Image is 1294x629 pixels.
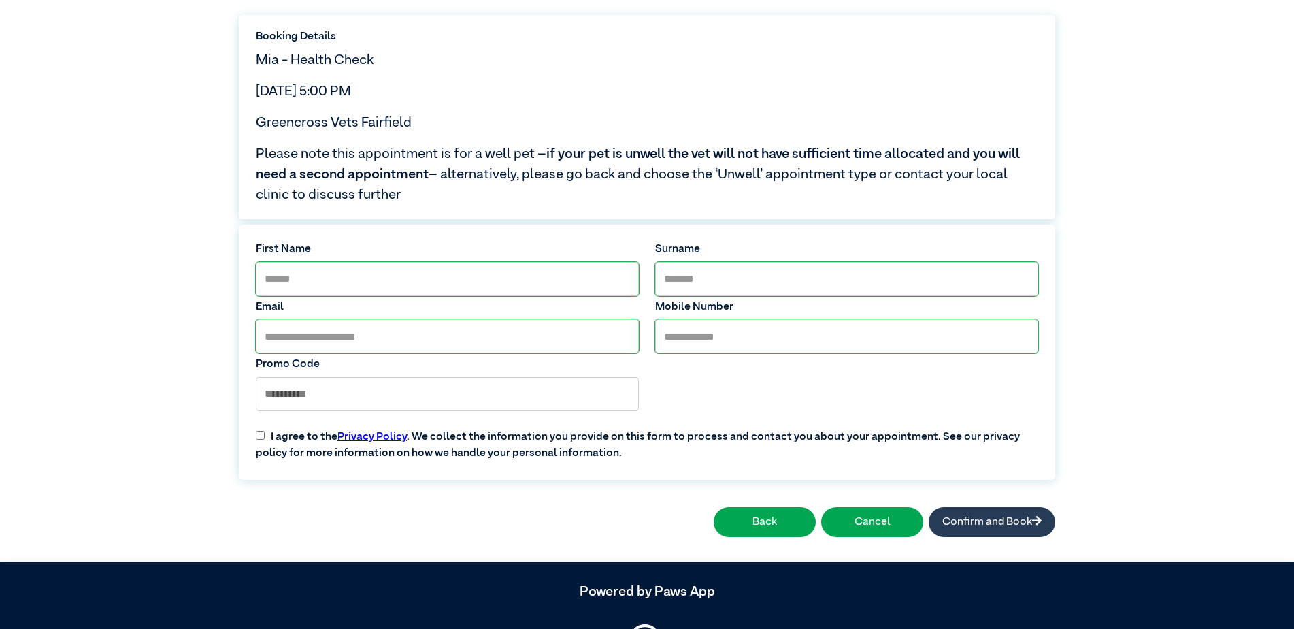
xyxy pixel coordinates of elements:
label: I agree to the . We collect the information you provide on this form to process and contact you a... [248,418,1046,462]
label: Mobile Number [655,299,1038,315]
span: Please note this appointment is for a well pet – – alternatively, please go back and choose the ‘... [256,144,1038,205]
input: I agree to thePrivacy Policy. We collect the information you provide on this form to process and ... [256,431,265,440]
span: if your pet is unwell the vet will not have sufficient time allocated and you will need a second ... [256,147,1020,181]
label: First Name [256,241,639,257]
label: Email [256,299,639,315]
span: [DATE] 5:00 PM [256,84,351,98]
label: Promo Code [256,356,639,372]
h5: Powered by Paws App [239,583,1055,600]
label: Surname [655,241,1038,257]
button: Cancel [821,507,923,537]
button: Back [714,507,816,537]
button: Confirm and Book [929,507,1055,537]
a: Privacy Policy [337,432,407,442]
label: Booking Details [256,29,1038,45]
span: Mia - Health Check [256,53,374,67]
span: Greencross Vets Fairfield [256,116,412,129]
